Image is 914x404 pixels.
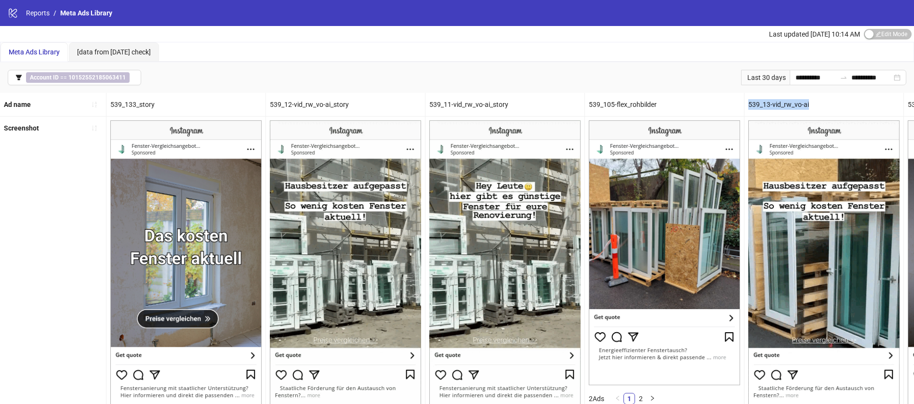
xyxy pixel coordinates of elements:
span: right [649,395,655,401]
a: 2 [636,393,646,404]
span: Meta Ads Library [60,9,112,17]
div: 539_133_story [106,93,265,116]
span: to [840,74,848,81]
span: [data from [DATE] check] [77,48,151,56]
b: 10152552185063411 [68,74,126,81]
span: Last updated [DATE] 10:14 AM [769,30,860,38]
a: 1 [624,393,635,404]
div: 539_13-vid_rw_vo-ai [744,93,903,116]
span: left [615,395,621,401]
b: Ad name [4,101,31,108]
img: Screenshot 6809483082471 [589,120,740,385]
li: / [53,8,56,18]
a: Reports [24,8,52,18]
b: Screenshot [4,124,39,132]
button: Account ID == 10152552185063411 [8,70,141,85]
span: sort-ascending [91,125,98,131]
b: Account ID [30,74,59,81]
div: Last 30 days [741,70,790,85]
span: swap-right [840,74,848,81]
span: == [26,72,130,83]
span: filter [15,74,22,81]
div: 539_105-flex_rohbilder [585,93,744,116]
span: 2 Ads [589,395,604,403]
span: sort-ascending [91,101,98,108]
span: Meta Ads Library [9,48,60,56]
div: 539_11-vid_rw_vo-ai_story [425,93,584,116]
div: 539_12-vid_rw_vo-ai_story [266,93,425,116]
